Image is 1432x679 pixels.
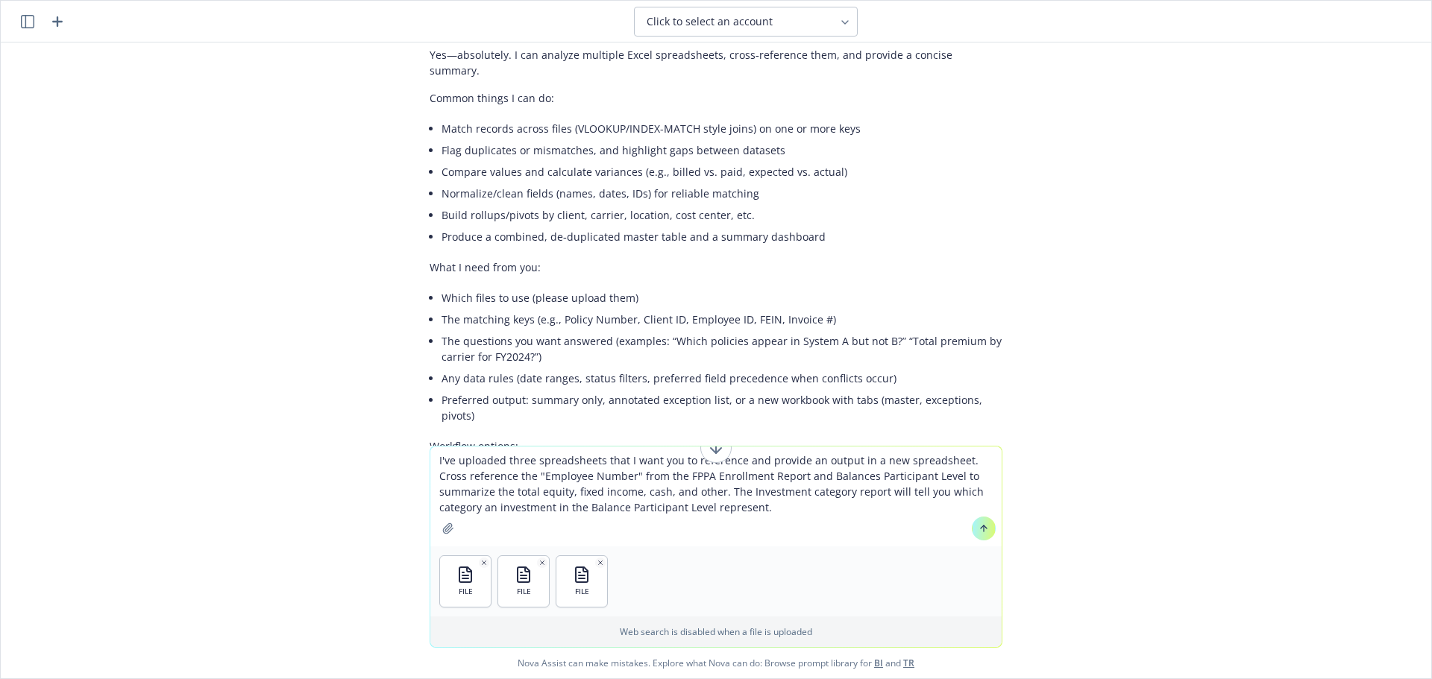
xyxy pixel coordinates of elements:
li: Produce a combined, de‑duplicated master table and a summary dashboard [442,226,1002,247]
li: Flag duplicates or mismatches, and highlight gaps between datasets [442,139,1002,161]
span: FILE [459,587,473,596]
li: Compare values and calculate variances (e.g., billed vs. paid, expected vs. actual) [442,161,1002,183]
span: Click to select an account [647,14,773,29]
p: What I need from you: [430,259,1002,275]
p: Workflow options: [430,438,1002,454]
a: TR [903,657,914,669]
button: FILE [498,556,549,607]
a: BI [874,657,883,669]
li: Any data rules (date ranges, status filters, preferred field precedence when conflicts occur) [442,367,1002,389]
button: FILE [556,556,607,607]
p: Common things I can do: [430,90,1002,106]
li: Normalize/clean fields (names, dates, IDs) for reliable matching [442,183,1002,204]
li: Which files to use (please upload them) [442,287,1002,309]
li: Build rollups/pivots by client, carrier, location, cost center, etc. [442,204,1002,226]
button: FILE [440,556,491,607]
li: Preferred output: summary only, annotated exception list, or a new workbook with tabs (master, ex... [442,389,1002,426]
span: FILE [575,587,589,596]
p: Web search is disabled when a file is uploaded [439,625,993,638]
textarea: I've uploaded three spreadsheets that I want you to reference and provide an output in a new spre... [430,446,1002,546]
span: Nova Assist can make mistakes. Explore what Nova can do: Browse prompt library for and [7,648,1425,678]
li: The questions you want answered (examples: “Which policies appear in System A but not B?” “Total ... [442,330,1002,367]
li: The matching keys (e.g., Policy Number, Client ID, Employee ID, FEIN, Invoice #) [442,309,1002,330]
li: Match records across files (VLOOKUP/INDEX-MATCH style joins) on one or more keys [442,118,1002,139]
span: FILE [517,587,531,596]
button: Click to select an account [634,7,858,37]
p: Yes—absolutely. I can analyze multiple Excel spreadsheets, cross‑reference them, and provide a co... [430,47,1002,78]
